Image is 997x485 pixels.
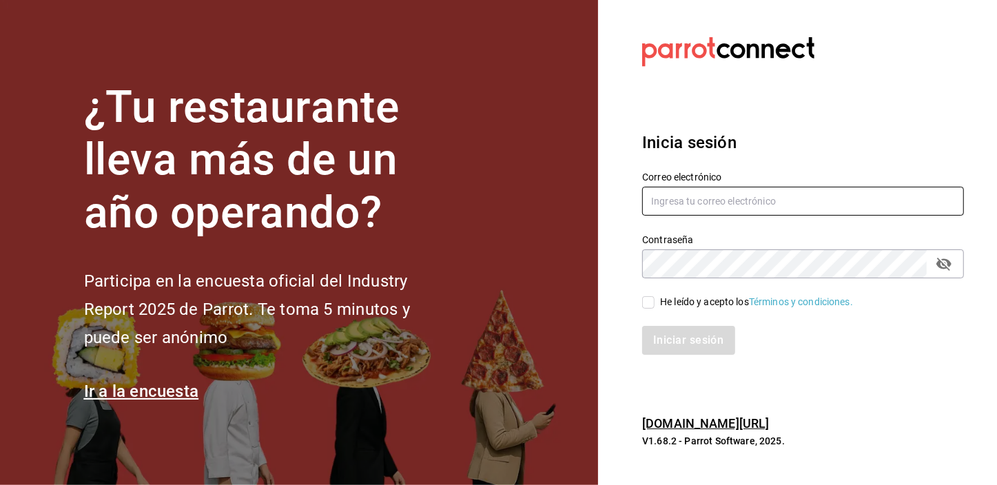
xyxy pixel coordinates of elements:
label: Contraseña [642,235,964,245]
h1: ¿Tu restaurante lleva más de un año operando? [84,81,456,240]
input: Ingresa tu correo electrónico [642,187,964,216]
a: Términos y condiciones. [749,296,853,307]
label: Correo electrónico [642,172,964,182]
button: passwordField [932,252,956,276]
h2: Participa en la encuesta oficial del Industry Report 2025 de Parrot. Te toma 5 minutos y puede se... [84,267,456,351]
a: Ir a la encuesta [84,382,199,401]
div: He leído y acepto los [660,295,853,309]
a: [DOMAIN_NAME][URL] [642,416,769,431]
h3: Inicia sesión [642,130,964,155]
p: V1.68.2 - Parrot Software, 2025. [642,434,964,448]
